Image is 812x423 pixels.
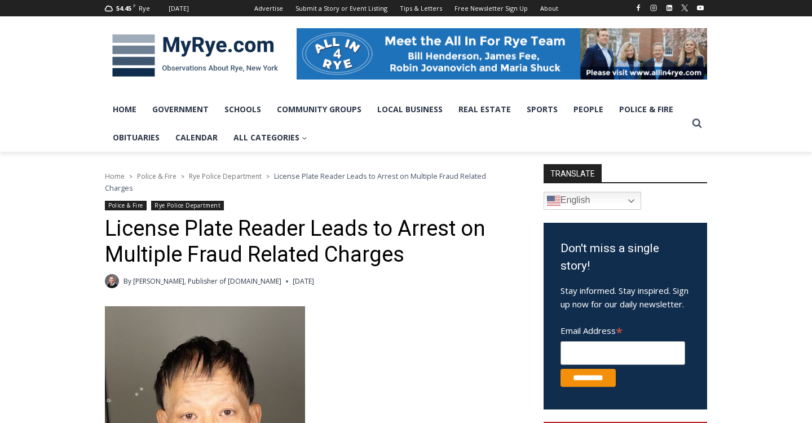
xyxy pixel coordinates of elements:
[561,319,685,340] label: Email Address
[561,240,690,275] h3: Don't miss a single story!
[678,1,691,15] a: X
[105,201,147,210] a: Police & Fire
[266,173,270,180] span: >
[169,3,189,14] div: [DATE]
[133,276,281,286] a: [PERSON_NAME], Publisher of [DOMAIN_NAME]
[647,1,660,15] a: Instagram
[105,216,514,267] h1: License Plate Reader Leads to Arrest on Multiple Fraud Related Charges
[632,1,645,15] a: Facebook
[181,173,184,180] span: >
[105,27,285,85] img: MyRye.com
[663,1,676,15] a: Linkedin
[561,284,690,311] p: Stay informed. Stay inspired. Sign up now for our daily newsletter.
[105,274,119,288] a: Author image
[611,95,681,124] a: Police & Fire
[133,2,136,8] span: F
[547,194,561,208] img: en
[105,171,125,181] a: Home
[544,192,641,210] a: English
[566,95,611,124] a: People
[687,113,707,134] button: View Search Form
[233,131,307,144] span: All Categories
[144,95,217,124] a: Government
[217,95,269,124] a: Schools
[369,95,451,124] a: Local Business
[105,95,687,152] nav: Primary Navigation
[139,3,150,14] div: Rye
[167,124,226,152] a: Calendar
[105,170,514,193] nav: Breadcrumbs
[297,28,707,79] img: All in for Rye
[137,171,176,181] a: Police & Fire
[123,276,131,287] span: By
[105,95,144,124] a: Home
[269,95,369,124] a: Community Groups
[293,276,314,287] time: [DATE]
[519,95,566,124] a: Sports
[544,164,602,182] strong: TRANSLATE
[451,95,519,124] a: Real Estate
[105,124,167,152] a: Obituaries
[694,1,707,15] a: YouTube
[116,4,131,12] span: 54.45
[226,124,315,152] a: All Categories
[189,171,262,181] a: Rye Police Department
[129,173,133,180] span: >
[105,171,486,192] span: License Plate Reader Leads to Arrest on Multiple Fraud Related Charges
[151,201,224,210] a: Rye Police Department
